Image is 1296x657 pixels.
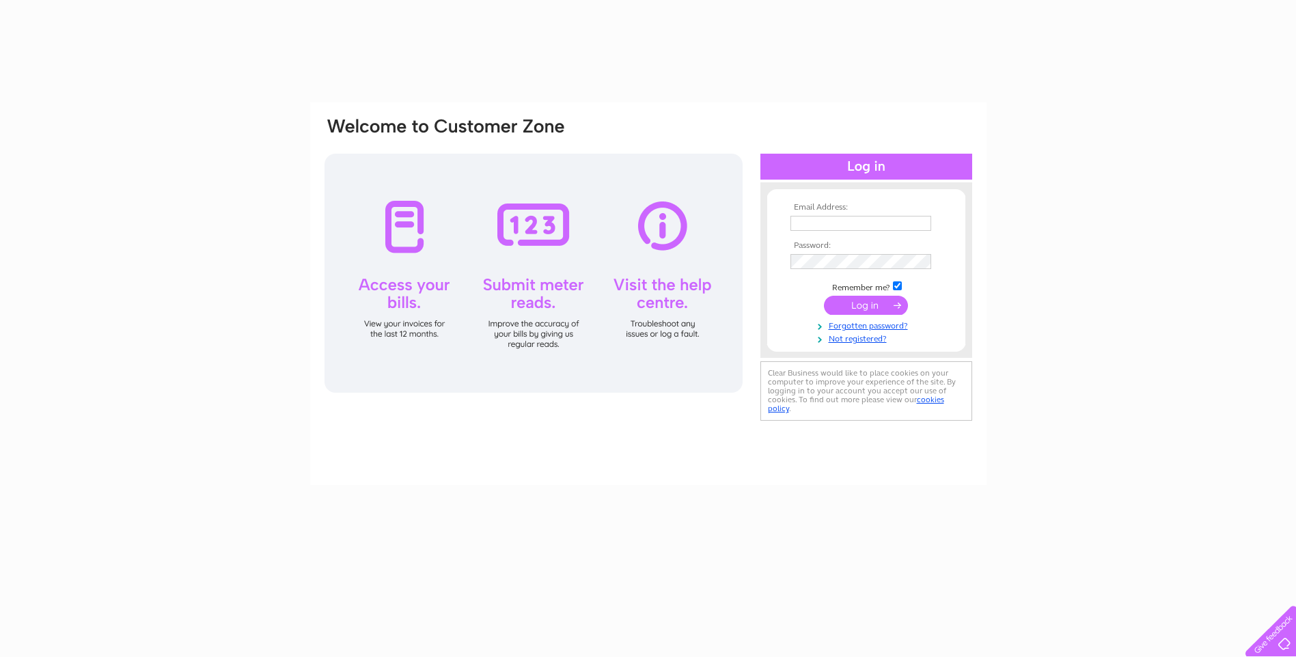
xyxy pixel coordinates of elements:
[790,331,946,344] a: Not registered?
[768,395,944,413] a: cookies policy
[787,279,946,293] td: Remember me?
[760,361,972,421] div: Clear Business would like to place cookies on your computer to improve your experience of the sit...
[787,203,946,212] th: Email Address:
[787,241,946,251] th: Password:
[790,318,946,331] a: Forgotten password?
[824,296,908,315] input: Submit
